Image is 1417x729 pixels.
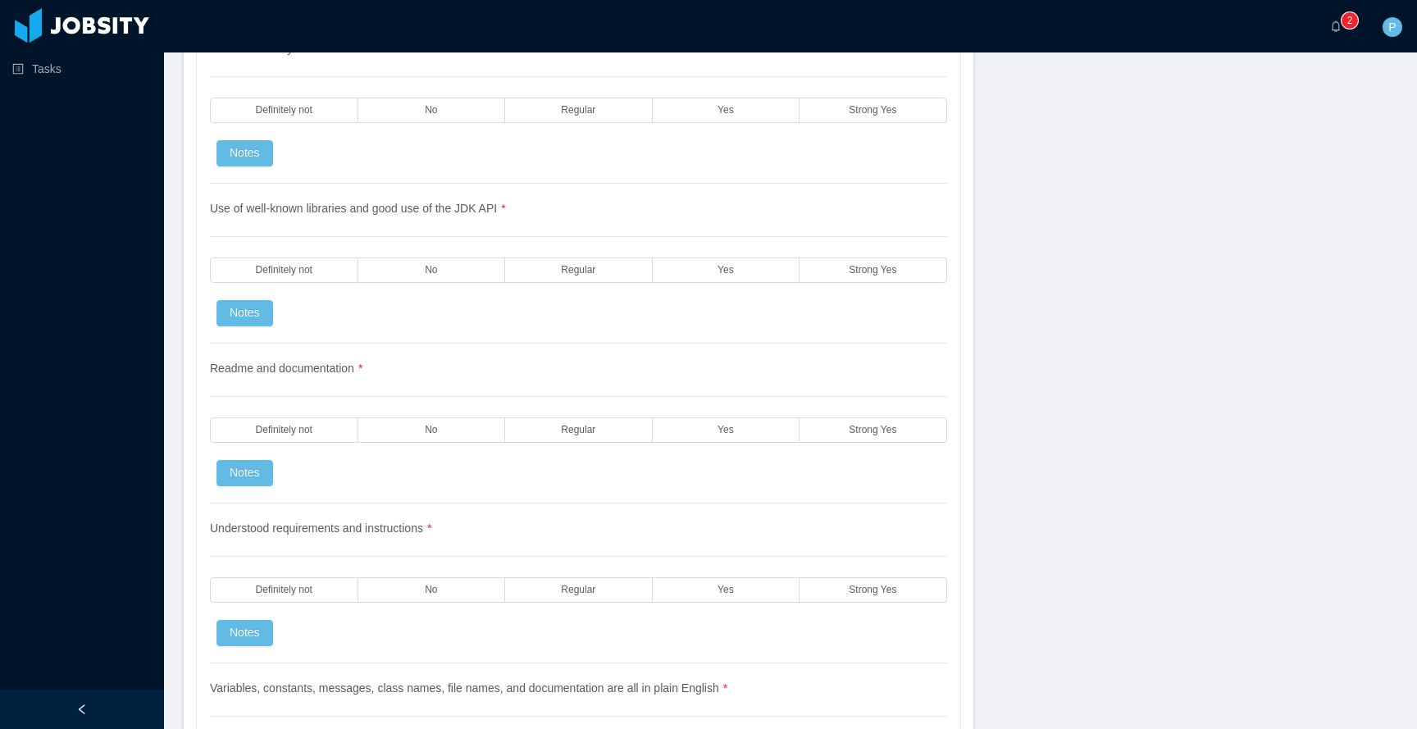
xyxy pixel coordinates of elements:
span: Yes [718,105,734,116]
span: No [425,425,437,435]
span: Strong Yes [849,265,896,276]
span: Understood requirements and instructions [210,522,431,535]
span: No [425,585,437,595]
span: No [425,105,437,116]
button: Notes [216,460,273,486]
span: No [425,265,437,276]
i: icon: bell [1330,21,1342,32]
span: Definitely not [256,585,312,595]
span: Regular [561,425,595,435]
span: Yes [718,585,734,595]
span: Definitely not [256,105,312,116]
span: Code readability [210,42,302,55]
span: Use of well-known libraries and good use of the JDK API [210,202,506,215]
span: Variables, constants, messages, class names, file names, and documentation are all in plain English [210,681,727,695]
span: Readme and documentation [210,362,362,375]
span: Regular [561,265,595,276]
span: Regular [561,585,595,595]
span: Strong Yes [849,425,896,435]
span: Yes [718,425,734,435]
span: Strong Yes [849,105,896,116]
button: Notes [216,620,273,646]
button: Notes [216,300,273,326]
span: P [1388,17,1396,37]
span: Definitely not [256,265,312,276]
p: 2 [1347,12,1353,29]
span: Definitely not [256,425,312,435]
sup: 2 [1342,12,1358,29]
span: Yes [718,265,734,276]
span: Strong Yes [849,585,896,595]
a: icon: profileTasks [12,52,151,85]
span: Regular [561,105,595,116]
button: Notes [216,140,273,166]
